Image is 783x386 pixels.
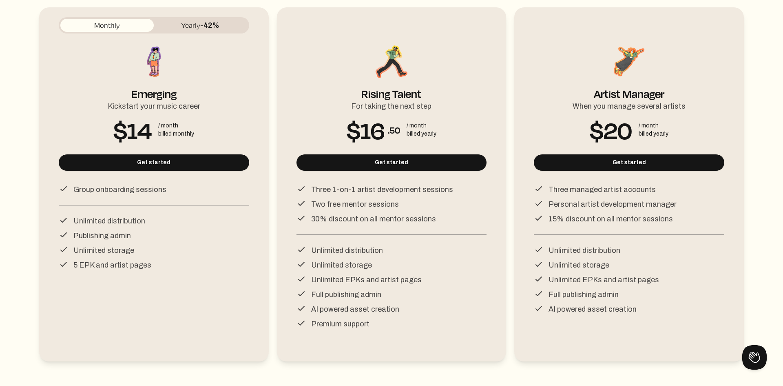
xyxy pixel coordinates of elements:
div: Artist Manager [594,80,664,97]
div: When you manage several artists [573,97,686,112]
p: 15% discount on all mentor sessions [549,213,673,225]
button: Get started [59,154,249,171]
p: Unlimited storage [549,259,609,271]
button: Get started [296,154,487,171]
img: Rising Talent [373,43,410,80]
p: Premium support [311,318,369,330]
p: Unlimited storage [311,259,372,271]
p: Unlimited EPKs and artist pages [311,274,422,286]
div: / month [407,122,436,130]
button: Yearly-42% [154,19,247,32]
div: / month [158,122,194,130]
p: Unlimited EPKs and artist pages [549,274,659,286]
p: Unlimited distribution [549,245,620,256]
p: 5 EPK and artist pages [73,259,151,271]
div: billed yearly [407,130,436,138]
img: Emerging [135,43,172,80]
div: Emerging [131,80,177,97]
p: Two free mentor sessions [311,199,399,210]
p: Full publishing admin [549,289,619,300]
p: AI powered asset creation [311,303,399,315]
div: / month [639,122,668,130]
span: $14 [113,123,152,136]
p: Unlimited distribution [73,215,145,227]
p: Unlimited storage [73,245,134,256]
p: Unlimited distribution [311,245,383,256]
p: Three managed artist accounts [549,184,656,195]
p: Publishing admin [73,230,131,241]
p: Group onboarding sessions [73,184,166,195]
button: Get started [534,154,724,171]
span: $16 [347,123,385,136]
p: 30% discount on all mentor sessions [311,213,436,225]
div: billed monthly [158,130,194,138]
span: $20 [590,123,632,136]
img: Artist Manager [611,43,648,80]
p: Full publishing admin [311,289,381,300]
div: For taking the next step [351,97,431,112]
iframe: Toggle Customer Support [742,345,767,370]
div: Rising Talent [361,80,421,97]
div: billed yearly [639,130,668,138]
p: AI powered asset creation [549,303,637,315]
div: Kickstart your music career [108,97,200,112]
p: Personal artist development manager [549,199,677,210]
p: Three 1-on-1 artist development sessions [311,184,453,195]
span: -42% [200,21,219,29]
button: Monthly [60,19,154,32]
span: .50 [388,123,400,136]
